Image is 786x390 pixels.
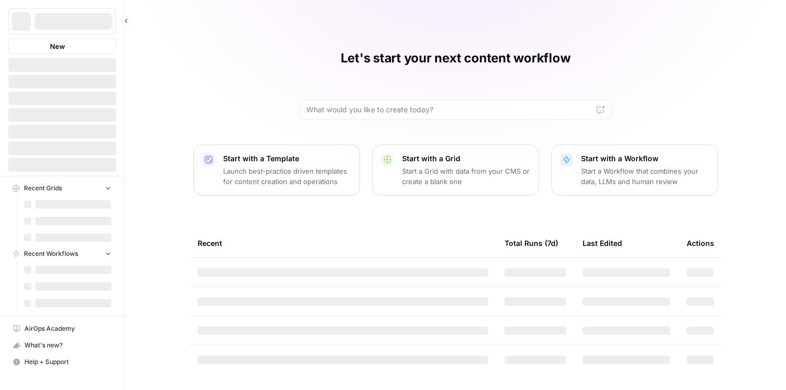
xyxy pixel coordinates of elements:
[8,354,116,370] button: Help + Support
[8,246,116,262] button: Recent Workflows
[402,166,530,187] p: Start a Grid with data from your CMS or create a blank one
[9,337,115,353] div: What's new?
[581,166,709,187] p: Start a Workflow that combines your data, LLMs and human review
[198,229,488,257] div: Recent
[8,337,116,354] button: What's new?
[581,153,709,164] p: Start with a Workflow
[372,145,539,196] button: Start with a GridStart a Grid with data from your CMS or create a blank one
[583,229,622,257] div: Last Edited
[8,38,116,54] button: New
[194,145,360,196] button: Start with a TemplateLaunch best-practice driven templates for content creation and operations
[223,166,351,187] p: Launch best-practice driven templates for content creation and operations
[24,184,62,193] span: Recent Grids
[223,153,351,164] p: Start with a Template
[402,153,530,164] p: Start with a Grid
[687,229,714,257] div: Actions
[50,41,65,51] span: New
[24,249,78,258] span: Recent Workflows
[341,50,571,67] h1: Let's start your next content workflow
[551,145,718,196] button: Start with a WorkflowStart a Workflow that combines your data, LLMs and human review
[24,357,111,367] span: Help + Support
[24,324,111,333] span: AirOps Academy
[306,105,592,115] input: What would you like to create today?
[8,180,116,196] button: Recent Grids
[505,229,558,257] div: Total Runs (7d)
[8,320,116,337] a: AirOps Academy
